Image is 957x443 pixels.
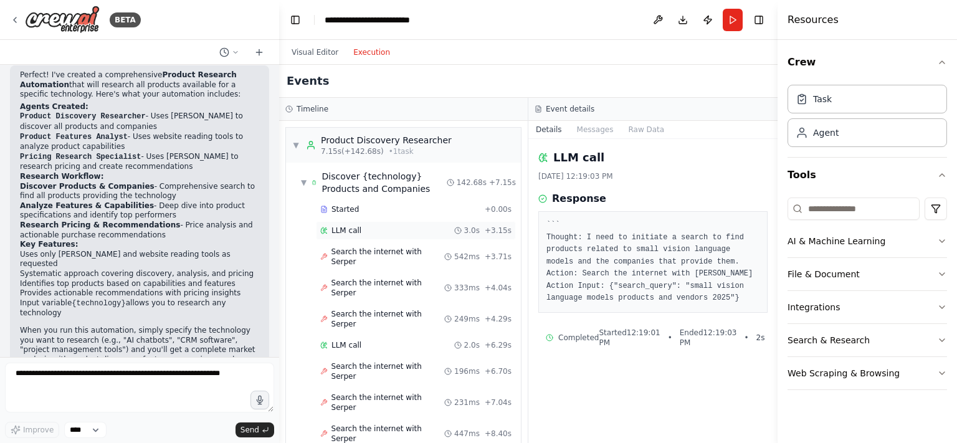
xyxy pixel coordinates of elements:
span: + 4.04s [485,283,512,293]
strong: Research Workflow: [20,172,103,181]
li: Uses only [PERSON_NAME] and website reading tools as requested [20,250,259,269]
button: Crew [788,45,947,80]
div: Tools [788,193,947,400]
span: • [744,333,748,343]
li: - Uses website reading tools to analyze product capabilities [20,132,259,152]
span: 333ms [454,283,480,293]
div: BETA [110,12,141,27]
div: Task [813,93,832,105]
li: - Deep dive into product specifications and identify top performers [20,201,259,221]
h2: LLM call [553,149,604,166]
span: Search the internet with Serper [331,278,445,298]
strong: Key Features: [20,240,78,249]
li: - Uses [PERSON_NAME] to discover all products and companies [20,112,259,131]
code: {technology} [72,299,125,308]
span: + 4.29s [485,314,512,324]
h2: Events [287,72,329,90]
li: - Price analysis and actionable purchase recommendations [20,221,259,240]
h3: Timeline [297,104,328,114]
strong: Agents Created: [20,102,88,111]
span: 447ms [454,429,480,439]
span: LLM call [331,340,361,350]
span: 3.0s [464,226,480,236]
button: Switch to previous chat [214,45,244,60]
span: LLM call [331,226,361,236]
div: [DATE] 12:19:03 PM [538,171,768,181]
span: + 7.15s [489,178,516,188]
button: Raw Data [621,121,672,138]
span: Completed [558,333,599,343]
button: Visual Editor [284,45,346,60]
li: Provides actionable recommendations with pricing insights [20,288,259,298]
strong: Discover Products & Companies [20,182,155,191]
span: + 6.29s [485,340,512,350]
span: Started 12:19:01 PM [599,328,660,348]
img: Logo [25,6,100,34]
p: Perfect! I've created a comprehensive that will research all products available for a specific te... [20,70,259,100]
span: + 6.70s [485,366,512,376]
span: 142.68s [457,178,487,188]
span: Search the internet with Serper [331,393,445,412]
span: + 3.71s [485,252,512,262]
div: Crew [788,80,947,157]
span: • 1 task [389,146,414,156]
h3: Event details [546,104,594,114]
button: Improve [5,422,59,438]
code: Product Features Analyst [20,133,128,141]
span: Search the internet with Serper [331,361,445,381]
span: Search the internet with Serper [331,309,445,329]
strong: Research Pricing & Recommendations [20,221,180,229]
p: When you run this automation, simply specify the technology you want to research (e.g., "AI chatb... [20,326,259,374]
span: 249ms [454,314,480,324]
span: + 7.04s [485,398,512,407]
button: Messages [569,121,621,138]
span: Search the internet with Serper [331,247,445,267]
span: + 8.40s [485,429,512,439]
li: Identifies top products based on capabilities and features [20,279,259,289]
nav: breadcrumb [325,14,439,26]
button: File & Document [788,258,947,290]
span: Send [240,425,259,435]
span: 2.0s [464,340,480,350]
span: 231ms [454,398,480,407]
span: Ended 12:19:03 PM [680,328,737,348]
span: 542ms [454,252,480,262]
li: - Uses [PERSON_NAME] to research pricing and create recommendations [20,152,259,172]
h4: Resources [788,12,839,27]
button: AI & Machine Learning [788,225,947,257]
button: Hide right sidebar [750,11,768,29]
span: 7.15s (+142.68s) [321,146,384,156]
button: Web Scraping & Browsing [788,357,947,389]
span: Started [331,204,359,214]
div: Agent [813,126,839,139]
span: + 3.15s [485,226,512,236]
code: Pricing Research Specialist [20,153,141,161]
pre: ``` Thought: I need to initiate a search to find products related to small vision language models... [546,219,759,305]
span: 196ms [454,366,480,376]
div: Discover {technology} Products and Companies [322,170,447,195]
button: Search & Research [788,324,947,356]
h3: Response [552,191,606,206]
div: Product Discovery Researcher [321,134,452,146]
strong: Product Research Automation [20,70,237,89]
li: Input variable allows you to research any technology [20,298,259,318]
button: Hide left sidebar [287,11,304,29]
button: Tools [788,158,947,193]
li: - Comprehensive search to find all products providing the technology [20,182,259,201]
span: ▼ [301,178,307,188]
span: • [668,333,672,343]
code: Product Discovery Researcher [20,112,146,121]
button: Execution [346,45,398,60]
span: ▼ [292,140,300,150]
button: Details [528,121,569,138]
span: 2 s [756,333,765,343]
li: Systematic approach covering discovery, analysis, and pricing [20,269,259,279]
button: Click to speak your automation idea [250,391,269,409]
span: + 0.00s [485,204,512,214]
strong: Analyze Features & Capabilities [20,201,154,210]
button: Send [236,422,274,437]
button: Integrations [788,291,947,323]
span: Improve [23,425,54,435]
button: Start a new chat [249,45,269,60]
